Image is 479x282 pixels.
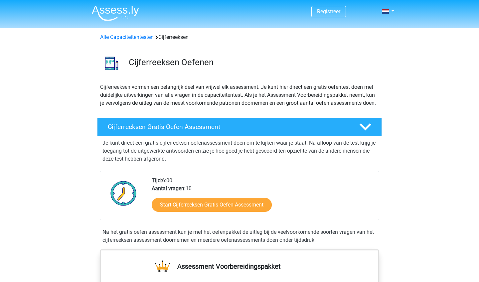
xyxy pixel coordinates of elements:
div: Na het gratis oefen assessment kun je met het oefenpakket de uitleg bij de veelvoorkomende soorte... [100,228,379,244]
h3: Cijferreeksen Oefenen [129,57,377,68]
div: 6:00 10 [147,177,379,220]
img: Klok [107,177,140,210]
b: Aantal vragen: [152,185,186,192]
p: Je kunt direct een gratis cijferreeksen oefenassessment doen om te kijken waar je staat. Na afloo... [102,139,377,163]
p: Cijferreeksen vormen een belangrijk deel van vrijwel elk assessment. Je kunt hier direct een grat... [100,83,379,107]
a: Alle Capaciteitentesten [100,34,154,40]
a: Registreer [317,8,340,15]
a: Start Cijferreeksen Gratis Oefen Assessment [152,198,272,212]
b: Tijd: [152,177,162,184]
img: Assessly [92,5,139,21]
h4: Cijferreeksen Gratis Oefen Assessment [108,123,349,131]
a: Cijferreeksen Gratis Oefen Assessment [94,118,385,136]
div: Cijferreeksen [97,33,382,41]
img: cijferreeksen [97,49,126,77]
